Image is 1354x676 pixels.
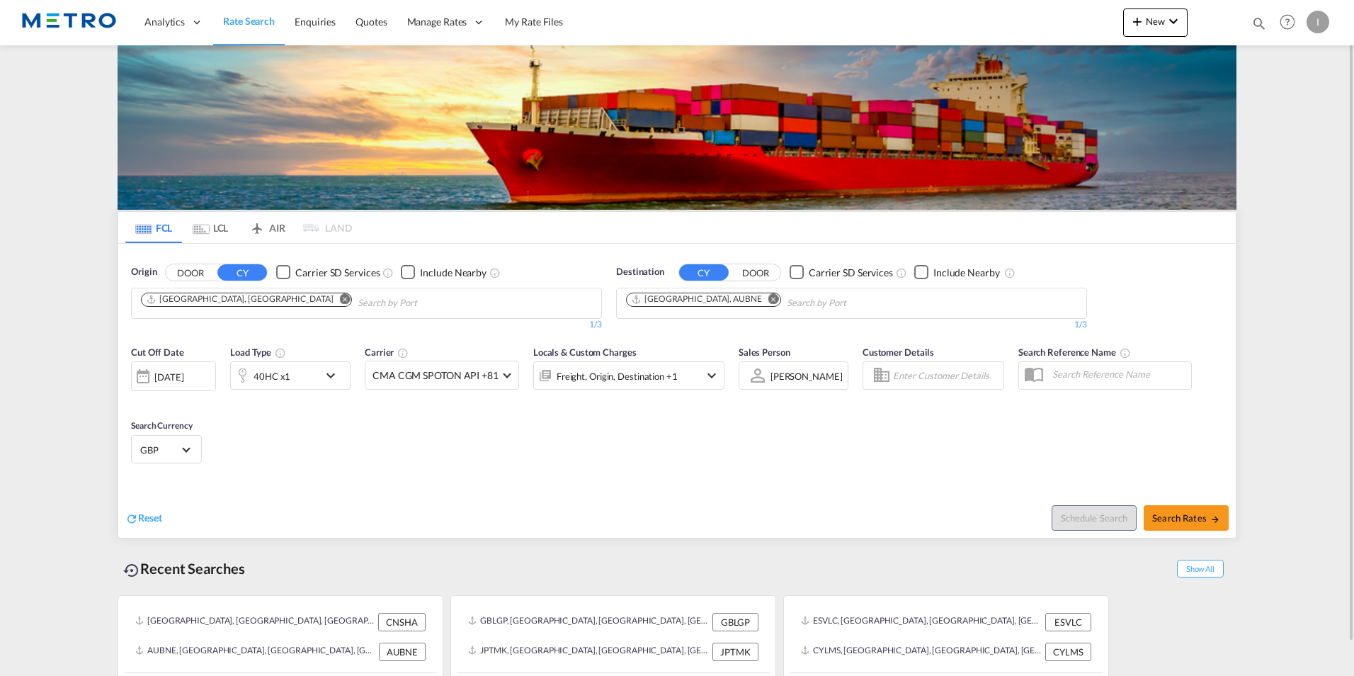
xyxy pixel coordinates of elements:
div: Shanghai, CNSHA [146,293,333,305]
img: LCL+%26+FCL+BACKGROUND.png [118,45,1236,210]
img: 25181f208a6c11efa6aa1bf80d4cef53.png [21,6,117,38]
span: Destination [616,265,664,279]
button: Search Ratesicon-arrow-right [1144,505,1229,531]
div: CYLMS [1045,643,1091,661]
span: Show All [1177,560,1224,578]
md-icon: Unchecked: Search for CY (Container Yard) services for all selected carriers.Checked : Search for... [382,267,394,278]
div: GBLGP [712,613,758,631]
button: Note: By default Schedule search will only considerorigin ports, destination ports and cut off da... [1052,505,1137,531]
span: New [1129,16,1182,27]
md-icon: icon-airplane [249,220,266,230]
button: Remove [330,293,351,308]
div: Freight Origin Destination Factory Stuffing [557,366,678,386]
div: ESVLC [1045,613,1091,631]
span: Rate Search [223,15,275,27]
div: icon-refreshReset [125,511,162,526]
div: Recent Searches [118,553,251,585]
button: DOOR [731,264,780,281]
md-icon: icon-plus 400-fg [1129,13,1146,30]
span: Enquiries [295,16,336,28]
div: I [1307,11,1329,33]
input: Search Reference Name [1045,364,1191,385]
md-icon: Unchecked: Ignores neighbouring ports when fetching rates.Checked : Includes neighbouring ports w... [489,267,501,278]
span: Help [1275,10,1299,34]
span: Search Currency [131,420,193,431]
div: CYLMS, Limassol, Cyprus, Southern Europe, Europe [801,643,1042,661]
md-icon: icon-chevron-down [322,367,346,384]
span: Origin [131,265,157,279]
div: Carrier SD Services [295,266,380,280]
span: Quotes [355,16,387,28]
div: Carrier SD Services [809,266,893,280]
input: Chips input. [787,292,921,315]
div: Brisbane, AUBNE [631,293,762,305]
md-select: Select Currency: £ GBPUnited Kingdom Pound [139,439,194,460]
span: Carrier [365,347,409,358]
div: OriginDOOR CY Checkbox No InkUnchecked: Search for CY (Container Yard) services for all selected ... [118,244,1236,538]
md-checkbox: Checkbox No Ink [914,265,1000,280]
div: Press delete to remove this chip. [146,293,336,305]
span: Search Rates [1152,512,1220,524]
md-icon: icon-arrow-right [1210,514,1220,524]
md-select: Sales Person: Ivan Lalic [769,366,844,386]
button: CY [679,264,729,281]
md-pagination-wrapper: Use the left and right arrow keys to navigate between tabs [125,212,352,243]
button: icon-plus 400-fgNewicon-chevron-down [1123,9,1188,37]
md-icon: icon-refresh [125,512,138,525]
div: Include Nearby [420,266,487,280]
span: Load Type [230,347,286,358]
span: My Rate Files [505,16,563,28]
div: 1/3 [131,319,602,331]
div: AUBNE [379,643,426,661]
span: Cut Off Date [131,347,184,358]
span: Reset [138,512,162,524]
md-checkbox: Checkbox No Ink [790,265,893,280]
div: JPTMK, Tomakomai, Japan, Greater China & Far East Asia, Asia Pacific [468,643,709,661]
md-checkbox: Checkbox No Ink [276,265,380,280]
button: DOOR [166,264,215,281]
md-icon: Unchecked: Search for CY (Container Yard) services for all selected carriers.Checked : Search for... [896,267,907,278]
div: icon-magnify [1251,16,1267,37]
span: Search Reference Name [1018,347,1131,358]
md-icon: Your search will be saved by the below given name [1120,347,1131,359]
div: Press delete to remove this chip. [631,293,765,305]
md-icon: The selected Trucker/Carrierwill be displayed in the rate results If the rates are from another f... [397,347,409,359]
button: CY [217,264,267,281]
div: CNSHA, Shanghai, China, Greater China & Far East Asia, Asia Pacific [135,613,375,631]
md-icon: icon-chevron-down [703,367,720,384]
div: JPTMK [712,643,758,661]
span: Manage Rates [407,15,467,29]
span: Analytics [144,15,185,29]
div: 40HC x1icon-chevron-down [230,361,351,390]
md-icon: icon-magnify [1251,16,1267,31]
md-icon: icon-backup-restore [123,562,140,579]
div: ESVLC, Valencia, Spain, Southern Europe, Europe [801,613,1042,631]
div: Include Nearby [933,266,1000,280]
div: [PERSON_NAME] [770,371,843,382]
span: Sales Person [739,347,790,358]
div: AUBNE, Brisbane, Australia, Oceania, Oceania [135,643,375,661]
md-icon: icon-information-outline [275,347,286,359]
span: CMA CGM SPOTON API +81 [372,368,499,383]
div: [DATE] [131,361,216,391]
input: Enter Customer Details [893,365,999,386]
md-icon: icon-chevron-down [1165,13,1182,30]
md-datepicker: Select [131,390,142,409]
md-chips-wrap: Chips container. Use arrow keys to select chips. [624,288,927,315]
span: Customer Details [863,347,934,358]
md-checkbox: Checkbox No Ink [401,265,487,280]
span: GBP [140,444,180,456]
div: GBLGP, London Gateway Port, United Kingdom, GB & Ireland, Europe [468,613,709,631]
md-tab-item: FCL [125,212,182,243]
div: 40HC x1 [254,366,290,386]
div: Help [1275,10,1307,35]
button: Remove [759,293,780,308]
div: Freight Origin Destination Factory Stuffingicon-chevron-down [533,361,724,390]
div: 1/3 [616,319,1087,331]
md-tab-item: AIR [239,212,295,243]
span: Locals & Custom Charges [533,347,637,358]
md-chips-wrap: Chips container. Use arrow keys to select chips. [139,288,498,315]
div: CNSHA [378,613,426,631]
div: [DATE] [154,371,183,383]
